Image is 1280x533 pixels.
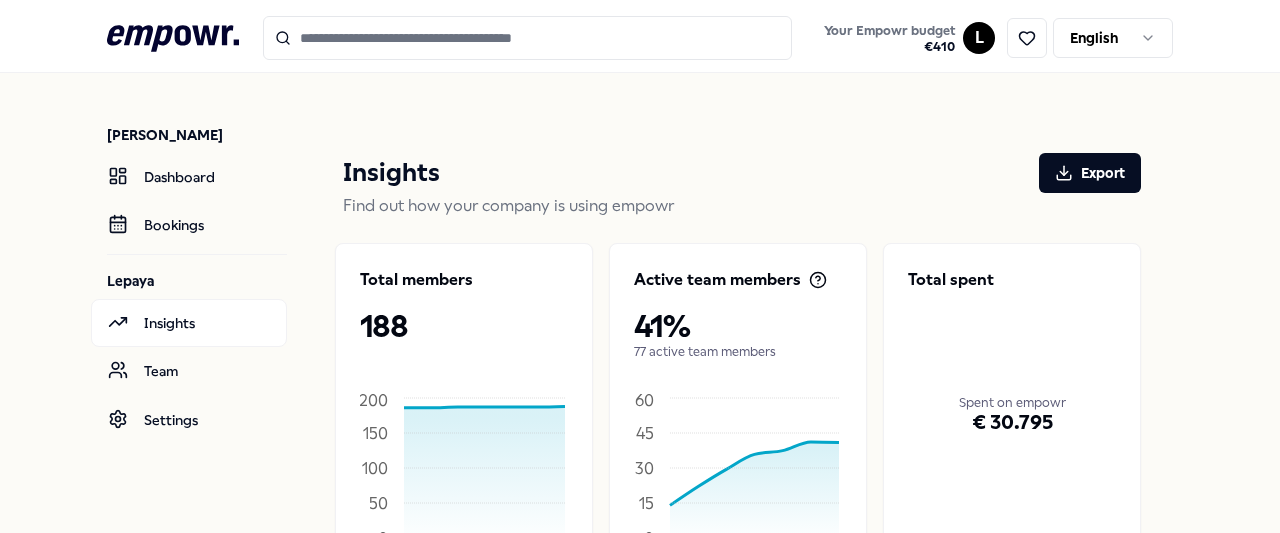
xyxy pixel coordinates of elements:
a: Team [91,347,287,395]
tspan: 200 [359,391,388,410]
span: € 410 [824,39,955,55]
a: Bookings [91,201,287,249]
p: Total spent [908,268,1116,292]
tspan: 150 [363,423,388,442]
div: Spent on empowr [908,316,1116,490]
button: L [963,22,995,54]
p: [PERSON_NAME] [107,125,287,145]
tspan: 15 [639,493,654,512]
a: Your Empowr budget€410 [816,17,963,59]
input: Search for products, categories or subcategories [263,16,793,60]
p: Insights [343,153,440,193]
p: Active team members [634,268,801,292]
div: € 30.795 [908,356,1116,490]
button: Export [1039,153,1141,193]
p: Find out how your company is using empowr [343,193,1142,219]
a: Insights [91,299,287,347]
a: Dashboard [91,153,287,201]
p: 41% [634,308,842,344]
a: Settings [91,396,287,444]
tspan: 50 [369,493,388,512]
p: Total members [360,268,473,292]
p: 188 [360,308,568,344]
p: 77 active team members [634,344,842,360]
tspan: 100 [362,458,388,477]
span: Your Empowr budget [824,23,955,39]
button: Your Empowr budget€410 [820,19,959,59]
p: Lepaya [107,271,287,291]
tspan: 30 [635,458,654,477]
tspan: 60 [635,391,654,410]
tspan: 45 [636,423,654,442]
